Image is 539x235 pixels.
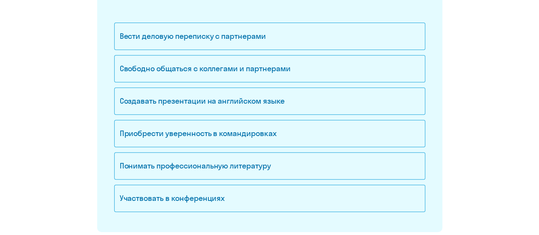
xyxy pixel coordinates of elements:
[114,120,425,147] div: Приобрести уверенность в командировках
[114,87,425,115] div: Создавать презентации на английском языке
[114,55,425,82] div: Свободно общаться с коллегами и партнерами
[114,185,425,212] div: Участвовать в конференциях
[114,23,425,50] div: Вести деловую переписку с партнерами
[114,152,425,180] div: Понимать профессиональную литературу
